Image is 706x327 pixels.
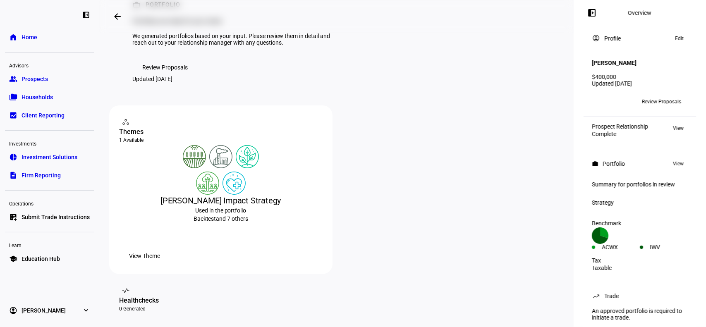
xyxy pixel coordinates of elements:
eth-mat-symbol: left_panel_close [82,11,90,19]
span: Households [22,93,53,101]
a: homeHome [5,29,94,45]
div: Profile [604,35,621,42]
img: pollution.colored.svg [209,145,232,168]
button: Review Proposals [132,59,198,76]
span: View Theme [129,248,160,264]
eth-mat-symbol: pie_chart [9,153,17,161]
div: Overview [628,10,652,16]
span: ET [596,99,601,105]
eth-mat-symbol: home [9,33,17,41]
img: healthWellness.colored.svg [223,172,246,195]
eth-mat-symbol: bid_landscape [9,111,17,119]
img: climateChange.colored.svg [236,145,259,168]
div: [PERSON_NAME] Impact Strategy [119,195,323,206]
span: Client Reporting [22,111,65,119]
span: View [673,159,684,169]
a: pie_chartInvestment Solutions [5,149,94,165]
span: Submit Trade Instructions [22,213,90,221]
div: Complete [592,131,648,137]
eth-mat-symbol: description [9,171,17,179]
div: Summary for portfolios in review [592,181,688,188]
h4: [PERSON_NAME] [592,60,637,66]
div: 0 Generated [119,306,323,312]
span: Review Proposals [142,59,188,76]
mat-icon: left_panel_open [587,8,597,18]
div: Portfolio [603,160,625,167]
a: folder_copyHouseholds [5,89,94,105]
span: Education Hub [22,255,60,263]
button: View [669,123,688,133]
eth-panel-overview-card-header: Trade [592,291,688,301]
div: Trade [604,293,619,299]
mat-icon: arrow_backwards [112,12,122,21]
mat-icon: workspaces [122,118,130,126]
div: Themes [119,127,323,137]
a: bid_landscapeClient Reporting [5,107,94,124]
div: $400,000 [592,74,688,80]
div: Advisors [5,59,94,71]
img: deforestation.colored.svg [196,172,219,195]
span: Firm Reporting [22,171,61,179]
eth-mat-symbol: expand_more [82,306,90,315]
a: descriptionFirm Reporting [5,167,94,184]
span: Prospects [22,75,48,83]
div: Tax [592,257,688,264]
mat-icon: work [592,160,598,167]
div: Operations [5,197,94,209]
div: We generated portfolios based on your input. Please review them in detail and reach out to your r... [132,33,336,46]
eth-panel-overview-card-header: Portfolio [592,159,688,169]
eth-mat-symbol: folder_copy [9,93,17,101]
span: View [673,123,684,133]
button: Review Proposals [635,95,688,108]
div: Benchmark [592,220,688,227]
span: Used in the portfolio Backtest [194,207,246,222]
div: An approved portfolio is required to initiate a trade. [587,304,693,324]
span: and 7 others [216,215,248,222]
button: View Theme [119,248,170,264]
span: Home [22,33,37,41]
span: Review Proposals [642,95,681,108]
a: groupProspects [5,71,94,87]
button: Edit [671,33,688,43]
div: Learn [5,239,94,251]
mat-icon: account_circle [592,34,600,42]
div: IWV [650,244,688,251]
mat-icon: trending_up [592,292,600,300]
div: 1 Available [119,137,323,143]
div: Taxable [592,265,688,271]
eth-mat-symbol: account_circle [9,306,17,315]
div: Updated [DATE] [132,76,172,82]
span: [PERSON_NAME] [22,306,66,315]
div: Updated [DATE] [592,80,688,87]
span: Investment Solutions [22,153,77,161]
div: Healthchecks [119,296,323,306]
button: View [669,159,688,169]
mat-icon: vital_signs [122,286,130,295]
span: Edit [675,33,684,43]
img: sustainableAgriculture.colored.svg [183,145,206,168]
div: Strategy [592,199,688,206]
eth-mat-symbol: list_alt_add [9,213,17,221]
eth-mat-symbol: school [9,255,17,263]
div: Investments [5,137,94,149]
div: ACWX [602,244,640,251]
div: Prospect Relationship [592,123,648,130]
eth-mat-symbol: group [9,75,17,83]
eth-panel-overview-card-header: Profile [592,33,688,43]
